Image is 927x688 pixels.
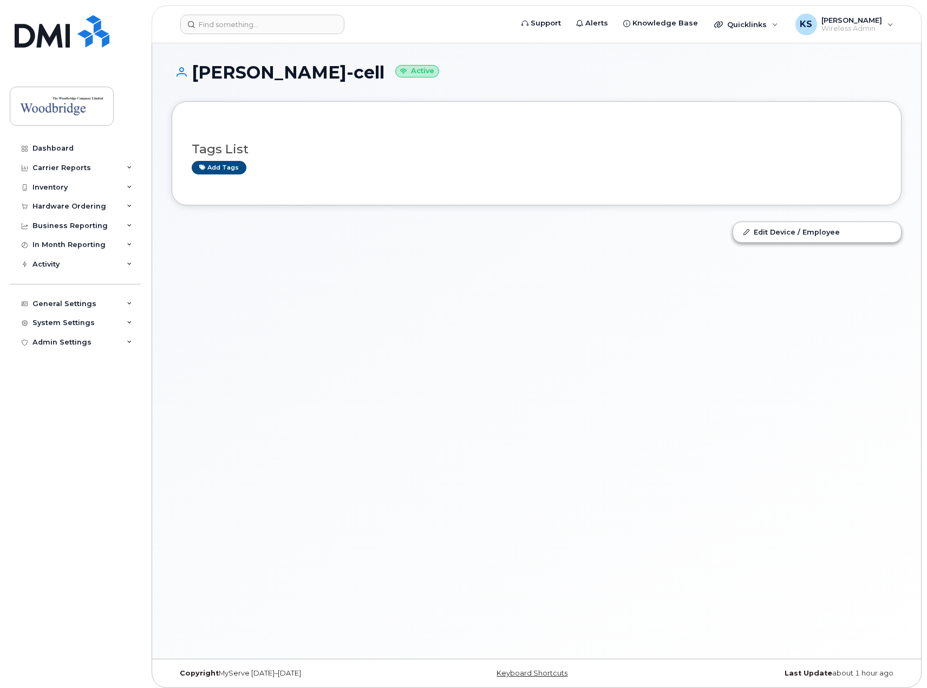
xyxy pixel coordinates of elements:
[172,669,415,678] div: MyServe [DATE]–[DATE]
[658,669,902,678] div: about 1 hour ago
[785,669,832,677] strong: Last Update
[180,669,219,677] strong: Copyright
[395,65,439,77] small: Active
[192,142,882,156] h3: Tags List
[192,161,246,174] a: Add tags
[733,222,901,242] a: Edit Device / Employee
[172,63,902,82] h1: [PERSON_NAME]-cell
[497,669,567,677] a: Keyboard Shortcuts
